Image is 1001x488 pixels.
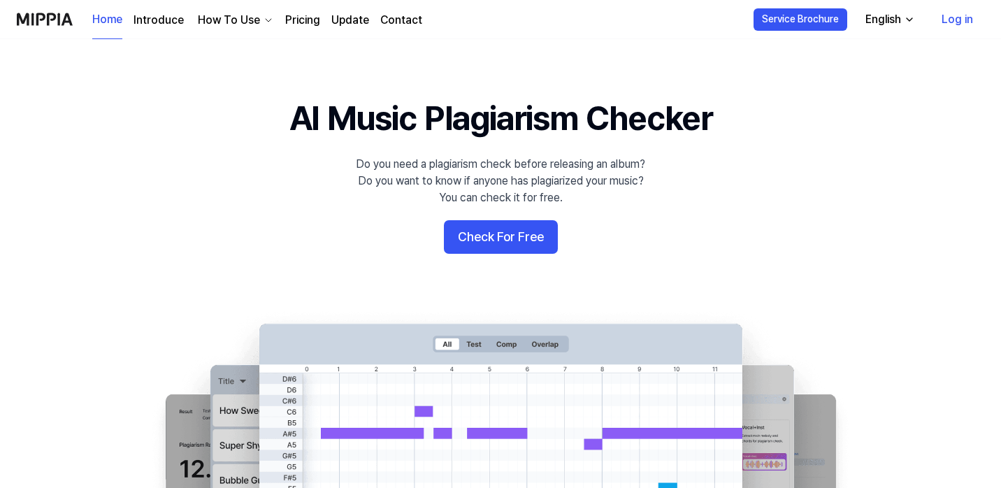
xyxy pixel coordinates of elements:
h1: AI Music Plagiarism Checker [289,95,712,142]
button: How To Use [195,12,274,29]
a: Introduce [134,12,184,29]
a: Update [331,12,369,29]
button: Service Brochure [754,8,847,31]
button: English [854,6,923,34]
button: Check For Free [444,220,558,254]
div: Do you need a plagiarism check before releasing an album? Do you want to know if anyone has plagi... [356,156,645,206]
a: Home [92,1,122,39]
a: Contact [380,12,422,29]
div: English [863,11,904,28]
a: Pricing [285,12,320,29]
div: How To Use [195,12,263,29]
